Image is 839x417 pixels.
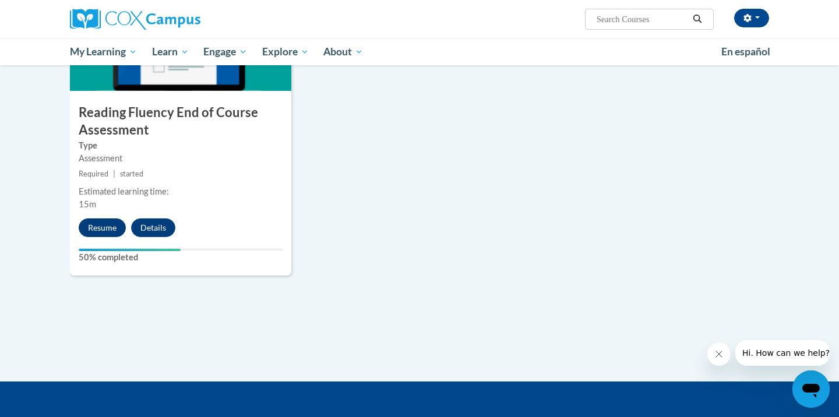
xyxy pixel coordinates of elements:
span: 15m [79,199,96,209]
iframe: Message from company [735,340,830,366]
span: started [120,169,143,178]
div: Assessment [79,152,283,165]
iframe: Close message [707,342,731,366]
span: About [323,45,363,59]
span: Required [79,169,108,178]
a: My Learning [62,38,144,65]
a: En español [714,40,778,64]
div: Main menu [52,38,787,65]
h3: Reading Fluency End of Course Assessment [70,104,291,140]
label: 50% completed [79,251,283,264]
img: Cox Campus [70,9,200,30]
a: Cox Campus [70,9,291,30]
a: Engage [196,38,255,65]
button: Details [131,218,175,237]
a: Learn [144,38,196,65]
span: Learn [152,45,189,59]
button: Search [689,12,706,26]
button: Account Settings [734,9,769,27]
span: Engage [203,45,247,59]
span: Explore [262,45,309,59]
a: About [316,38,371,65]
span: En español [721,45,770,58]
span: My Learning [70,45,137,59]
iframe: Button to launch messaging window [792,370,830,408]
div: Your progress [79,249,181,251]
label: Type [79,139,283,152]
span: | [113,169,115,178]
button: Resume [79,218,126,237]
div: Estimated learning time: [79,185,283,198]
a: Explore [255,38,316,65]
input: Search Courses [595,12,689,26]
